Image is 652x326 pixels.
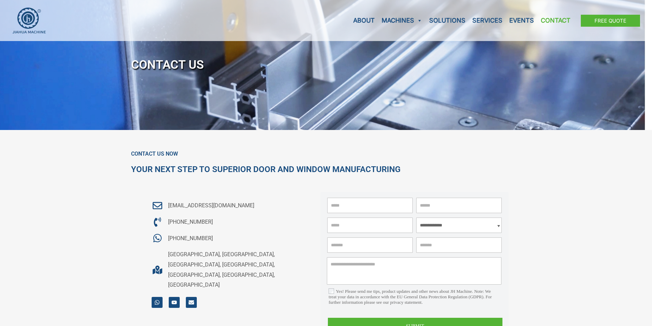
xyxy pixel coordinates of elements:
[327,218,413,233] input: Phone
[131,54,521,76] h1: CONTACT US
[416,198,502,213] input: *Email
[152,233,297,244] a: [PHONE_NUMBER]
[327,237,413,253] input: Company
[416,218,502,233] select: *Machine Type
[416,237,502,253] input: Country
[12,7,46,34] img: JH Aluminium Window & Door Processing Machines
[166,217,213,227] span: [PHONE_NUMBER]
[152,200,297,211] a: [EMAIL_ADDRESS][DOMAIN_NAME]
[166,249,297,290] span: [GEOGRAPHIC_DATA], [GEOGRAPHIC_DATA], [GEOGRAPHIC_DATA], [GEOGRAPHIC_DATA], [GEOGRAPHIC_DATA], [G...
[166,233,213,244] span: [PHONE_NUMBER]
[329,288,334,294] input: Yes! Please send me tips, product updates and other news about JH Machine. Note: We treat your da...
[166,200,254,211] span: [EMAIL_ADDRESS][DOMAIN_NAME]
[131,151,521,157] h6: Contact Us Now
[581,15,640,27] a: Free Quote
[329,289,496,305] label: Yes! Please send me tips, product updates and other news about JH Machine. Note: We treat your da...
[327,198,413,213] input: *Name
[327,257,501,285] textarea: Please enter message here
[152,217,297,227] a: [PHONE_NUMBER]
[131,164,521,175] h2: Your Next Step to Superior Door and Window Manufacturing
